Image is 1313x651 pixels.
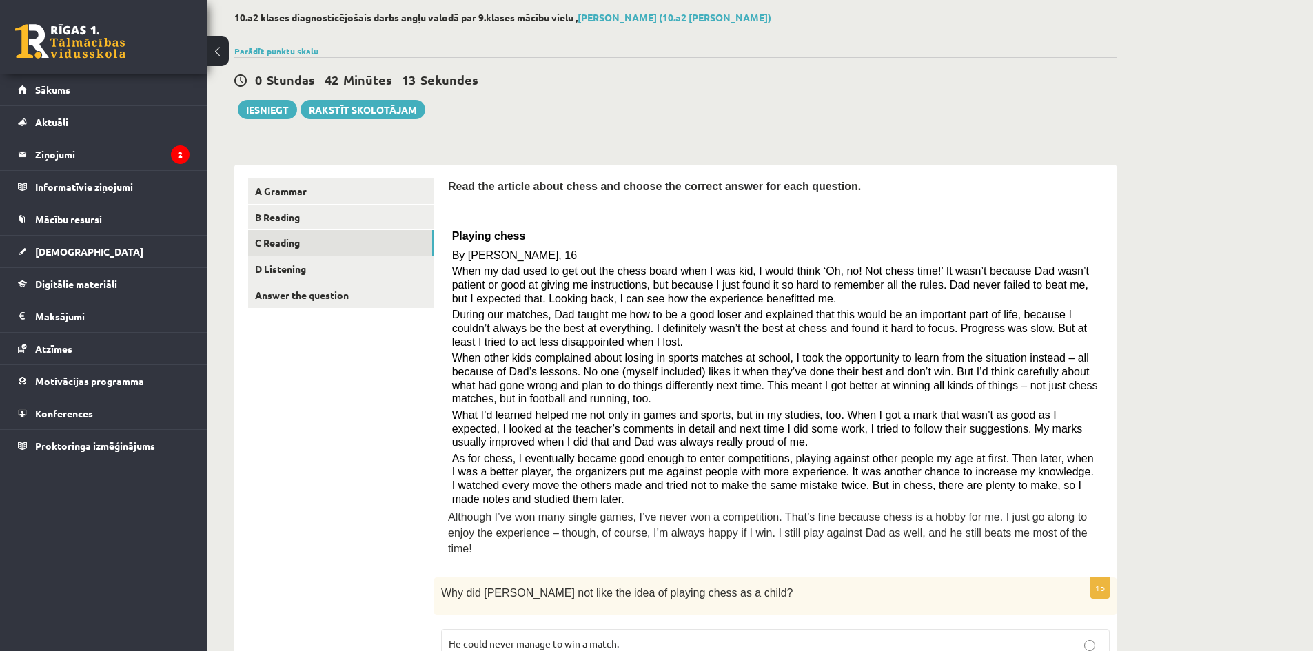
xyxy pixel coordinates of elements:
[452,453,1094,505] span: As for chess, I eventually became good enough to enter competitions, playing against other people...
[18,106,190,138] a: Aktuāli
[18,300,190,332] a: Maksājumi
[18,138,190,170] a: Ziņojumi2
[35,171,190,203] legend: Informatīvie ziņojumi
[248,256,434,282] a: D Listening
[452,352,1098,404] span: When other kids complained about losing in sports matches at school, I took the opportunity to le...
[402,72,416,87] span: 13
[452,309,1087,347] span: During our matches, Dad taught me how to be a good loser and explained that this would be an impo...
[1084,640,1095,651] input: He could never manage to win a match.
[420,72,478,87] span: Sekundes
[18,430,190,462] a: Proktoringa izmēģinājums
[248,282,434,308] a: Answer the question
[1090,577,1110,599] p: 1p
[35,407,93,420] span: Konferences
[35,375,144,387] span: Motivācijas programma
[238,100,297,119] button: Iesniegt
[35,83,70,96] span: Sākums
[171,145,190,164] i: 2
[35,278,117,290] span: Digitālie materiāli
[18,236,190,267] a: [DEMOGRAPHIC_DATA]
[248,205,434,230] a: B Reading
[248,230,434,256] a: C Reading
[18,397,190,429] a: Konferences
[18,333,190,364] a: Atzīmes
[267,72,315,87] span: Stundas
[325,72,338,87] span: 42
[234,45,318,56] a: Parādīt punktu skalu
[578,11,771,23] a: [PERSON_NAME] (10.a2 [PERSON_NAME])
[18,203,190,235] a: Mācību resursi
[35,300,190,332] legend: Maksājumi
[35,116,68,128] span: Aktuāli
[234,12,1117,23] h2: 10.a2 klases diagnosticējošais darbs angļu valodā par 9.klases mācību vielu ,
[452,409,1083,448] span: What I’d learned helped me not only in games and sports, but in my studies, too. When I got a mar...
[18,268,190,300] a: Digitālie materiāli
[449,637,619,650] span: He could never manage to win a match.
[35,138,190,170] legend: Ziņojumi
[448,180,861,192] span: Read the article about chess and choose the correct answer for each question.
[35,342,72,355] span: Atzīmes
[35,245,143,258] span: [DEMOGRAPHIC_DATA]
[255,72,262,87] span: 0
[452,265,1089,304] span: When my dad used to get out the chess board when I was kid, I would think ‘Oh, no! Not chess time...
[35,213,102,225] span: Mācību resursi
[448,511,1088,554] span: Although I’ve won many single games, I’ve never won a competition. That’s fine because chess is a...
[18,365,190,397] a: Motivācijas programma
[18,171,190,203] a: Informatīvie ziņojumi
[452,249,577,261] span: By [PERSON_NAME], 16
[248,178,434,204] a: A Grammar
[18,74,190,105] a: Sākums
[343,72,392,87] span: Minūtes
[452,230,526,242] span: Playing chess
[15,24,125,59] a: Rīgas 1. Tālmācības vidusskola
[35,440,155,452] span: Proktoringa izmēģinājums
[441,587,793,599] span: Why did [PERSON_NAME] not like the idea of playing chess as a child?
[301,100,425,119] a: Rakstīt skolotājam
